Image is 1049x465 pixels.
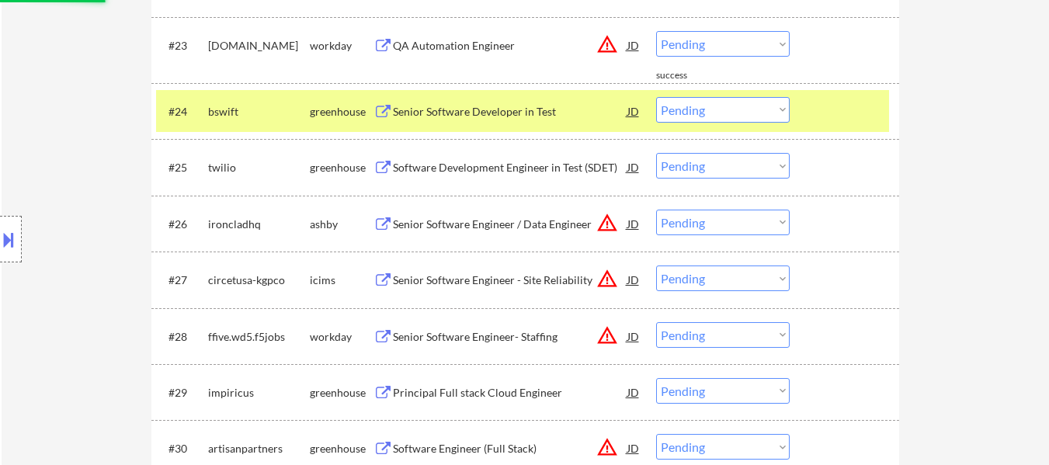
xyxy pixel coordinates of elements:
[310,329,373,345] div: workday
[393,217,627,232] div: Senior Software Engineer / Data Engineer
[626,434,641,462] div: JD
[393,441,627,456] div: Software Engineer (Full Stack)
[626,210,641,238] div: JD
[168,385,196,401] div: #29
[626,378,641,406] div: JD
[208,441,310,456] div: artisanpartners
[208,385,310,401] div: impiricus
[626,153,641,181] div: JD
[310,104,373,120] div: greenhouse
[310,160,373,175] div: greenhouse
[310,38,373,54] div: workday
[393,329,627,345] div: Senior Software Engineer- Staffing
[393,272,627,288] div: Senior Software Engineer - Site Reliability
[626,31,641,59] div: JD
[596,33,618,55] button: warning_amber
[626,322,641,350] div: JD
[168,38,196,54] div: #23
[596,268,618,290] button: warning_amber
[596,212,618,234] button: warning_amber
[626,97,641,125] div: JD
[656,69,718,82] div: success
[393,160,627,175] div: Software Development Engineer in Test (SDET)
[596,324,618,346] button: warning_amber
[626,265,641,293] div: JD
[393,104,627,120] div: Senior Software Developer in Test
[168,441,196,456] div: #30
[310,272,373,288] div: icims
[310,217,373,232] div: ashby
[596,436,618,458] button: warning_amber
[310,385,373,401] div: greenhouse
[208,38,310,54] div: [DOMAIN_NAME]
[393,38,627,54] div: QA Automation Engineer
[393,385,627,401] div: Principal Full stack Cloud Engineer
[310,441,373,456] div: greenhouse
